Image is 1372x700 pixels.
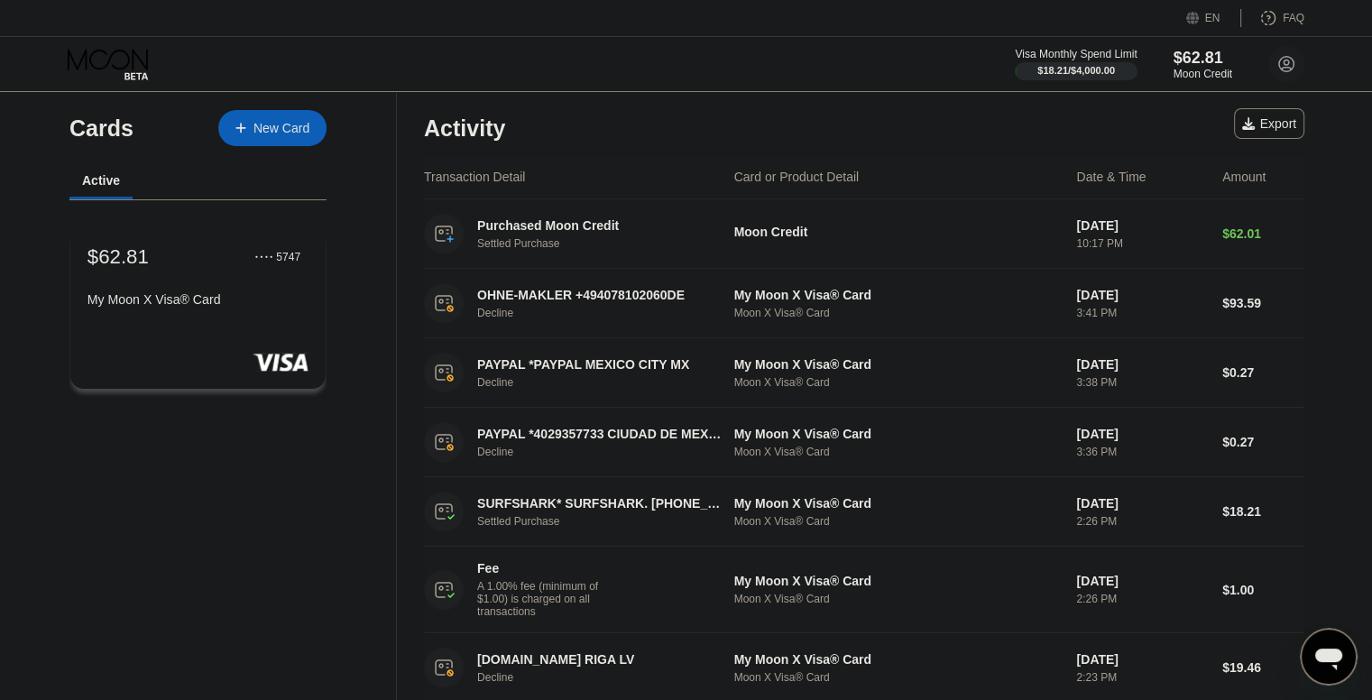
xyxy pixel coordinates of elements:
div: My Moon X Visa® Card [87,292,308,307]
div: My Moon X Visa® Card [734,288,1063,302]
div: $62.81 [1174,49,1232,68]
div: Export [1234,108,1304,139]
div: Transaction Detail [424,170,525,184]
div: [DOMAIN_NAME] RIGA LV [477,652,724,667]
div: $62.01 [1222,226,1304,241]
div: EN [1186,9,1241,27]
div: New Card [253,121,309,136]
div: [DATE] [1076,574,1208,588]
div: PAYPAL *4029357733 CIUDAD DE MEXMXDeclineMy Moon X Visa® CardMoon X Visa® Card[DATE]3:36 PM$0.27 [424,408,1304,477]
div: OHNE-MAKLER +494078102060DE [477,288,724,302]
div: 3:36 PM [1076,446,1208,458]
div: [DATE] [1076,652,1208,667]
div: Settled Purchase [477,515,743,528]
div: Moon X Visa® Card [734,671,1063,684]
iframe: Schaltfläche zum Öffnen des Messaging-Fensters; Konversation läuft [1300,628,1358,686]
div: Fee [477,561,603,576]
div: New Card [218,110,327,146]
div: Decline [477,446,743,458]
div: 5747 [276,250,300,262]
div: Export [1242,116,1296,131]
div: $18.21 / $4,000.00 [1037,65,1115,76]
div: My Moon X Visa® Card [734,652,1063,667]
div: Settled Purchase [477,237,743,250]
div: $62.81Moon Credit [1174,49,1232,80]
div: My Moon X Visa® Card [734,496,1063,511]
div: 2:23 PM [1076,671,1208,684]
div: Visa Monthly Spend Limit [1015,48,1137,60]
div: $62.81● ● ● ●5747My Moon X Visa® Card [70,227,326,389]
div: Purchased Moon Credit [477,218,724,233]
div: Decline [477,671,743,684]
div: My Moon X Visa® Card [734,427,1063,441]
div: Moon X Visa® Card [734,593,1063,605]
div: PAYPAL *PAYPAL MEXICO CITY MXDeclineMy Moon X Visa® CardMoon X Visa® Card[DATE]3:38 PM$0.27 [424,338,1304,408]
div: SURFSHARK* SURFSHARK. [PHONE_NUMBER] NLSettled PurchaseMy Moon X Visa® CardMoon X Visa® Card[DATE... [424,477,1304,547]
div: My Moon X Visa® Card [734,574,1063,588]
div: Moon X Visa® Card [734,446,1063,458]
div: Active [82,173,120,188]
div: Date & Time [1076,170,1146,184]
div: [DATE] [1076,288,1208,302]
div: 2:26 PM [1076,515,1208,528]
div: [DATE] [1076,357,1208,372]
div: $0.27 [1222,435,1304,449]
div: FAQ [1241,9,1304,27]
div: ● ● ● ● [255,253,273,259]
div: A 1.00% fee (minimum of $1.00) is charged on all transactions [477,580,612,618]
div: $62.81 [87,244,149,268]
div: FAQ [1283,12,1304,24]
div: $19.46 [1222,660,1304,675]
div: EN [1205,12,1220,24]
div: PAYPAL *PAYPAL MEXICO CITY MX [477,357,724,372]
div: [DATE] [1076,496,1208,511]
div: Activity [424,115,505,142]
div: Amount [1222,170,1266,184]
div: $1.00 [1222,583,1304,597]
div: My Moon X Visa® Card [734,357,1063,372]
div: Moon Credit [1174,68,1232,80]
div: Card or Product Detail [734,170,860,184]
div: Moon X Visa® Card [734,376,1063,389]
div: $93.59 [1222,296,1304,310]
div: 3:41 PM [1076,307,1208,319]
div: 3:38 PM [1076,376,1208,389]
div: $0.27 [1222,365,1304,380]
div: $18.21 [1222,504,1304,519]
div: 10:17 PM [1076,237,1208,250]
div: PAYPAL *4029357733 CIUDAD DE MEXMX [477,427,724,441]
div: OHNE-MAKLER +494078102060DEDeclineMy Moon X Visa® CardMoon X Visa® Card[DATE]3:41 PM$93.59 [424,269,1304,338]
div: Decline [477,376,743,389]
div: Moon X Visa® Card [734,307,1063,319]
div: Cards [69,115,134,142]
div: 2:26 PM [1076,593,1208,605]
div: FeeA 1.00% fee (minimum of $1.00) is charged on all transactionsMy Moon X Visa® CardMoon X Visa® ... [424,547,1304,633]
div: SURFSHARK* SURFSHARK. [PHONE_NUMBER] NL [477,496,724,511]
div: Moon Credit [734,225,1063,239]
div: [DATE] [1076,218,1208,233]
div: Visa Monthly Spend Limit$18.21/$4,000.00 [1015,48,1137,80]
div: Moon X Visa® Card [734,515,1063,528]
div: [DATE] [1076,427,1208,441]
div: Decline [477,307,743,319]
div: Purchased Moon CreditSettled PurchaseMoon Credit[DATE]10:17 PM$62.01 [424,199,1304,269]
